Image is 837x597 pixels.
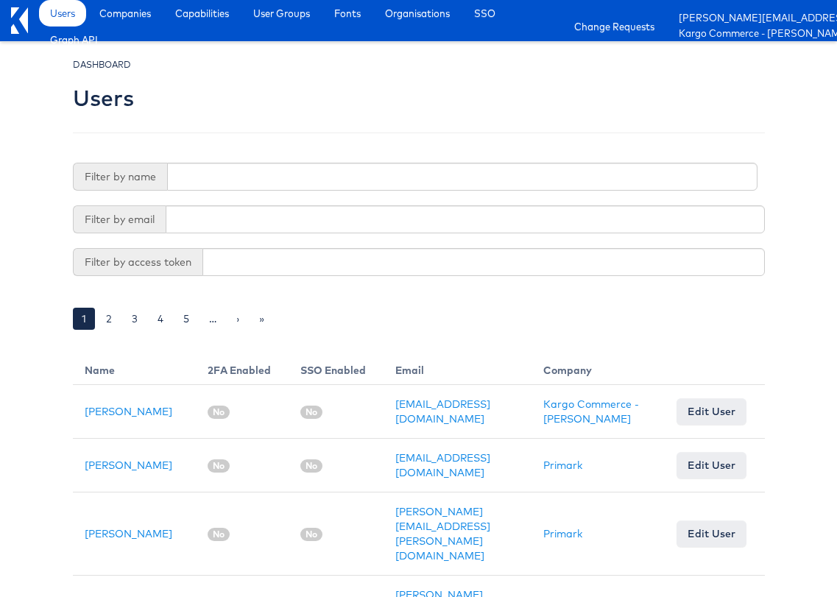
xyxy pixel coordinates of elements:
span: Filter by name [73,163,167,191]
small: DASHBOARD [73,59,131,70]
a: [PERSON_NAME][EMAIL_ADDRESS][DOMAIN_NAME] [679,11,826,27]
span: SSO [474,6,495,21]
a: Edit User [677,520,746,547]
a: 2 [97,308,121,330]
a: Edit User [677,398,746,425]
span: Graph API [50,32,98,47]
a: › [227,308,248,330]
a: [PERSON_NAME][EMAIL_ADDRESS][PERSON_NAME][DOMAIN_NAME] [395,505,490,562]
th: 2FA Enabled [196,351,289,385]
a: [PERSON_NAME] [85,527,172,540]
span: No [208,406,230,419]
a: [EMAIL_ADDRESS][DOMAIN_NAME] [395,451,490,479]
th: SSO Enabled [289,351,384,385]
span: Companies [99,6,151,21]
span: Filter by access token [73,248,202,276]
th: Company [531,351,665,385]
span: User Groups [253,6,310,21]
a: Change Requests [563,13,665,40]
th: Name [73,351,197,385]
span: No [300,406,322,419]
a: 5 [174,308,198,330]
a: [EMAIL_ADDRESS][DOMAIN_NAME] [395,398,490,425]
a: Edit User [677,452,746,478]
span: Capabilities [175,6,229,21]
a: » [250,308,273,330]
span: No [300,459,322,473]
a: 4 [149,308,172,330]
a: Graph API [39,27,109,53]
span: No [208,528,230,541]
span: Organisations [385,6,450,21]
span: No [300,528,322,541]
a: 1 [73,308,95,330]
a: Primark [543,527,582,540]
a: 3 [123,308,146,330]
a: … [200,308,225,330]
h2: Users [73,86,134,110]
th: Email [384,351,531,385]
a: Kargo Commerce - [PERSON_NAME] [543,398,639,425]
span: No [208,459,230,473]
a: [PERSON_NAME] [85,405,172,418]
a: [PERSON_NAME] [85,459,172,472]
a: Kargo Commerce - [PERSON_NAME] [679,27,826,42]
span: Fonts [334,6,361,21]
a: Primark [543,459,582,472]
span: Filter by email [73,205,166,233]
span: Users [50,6,75,21]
